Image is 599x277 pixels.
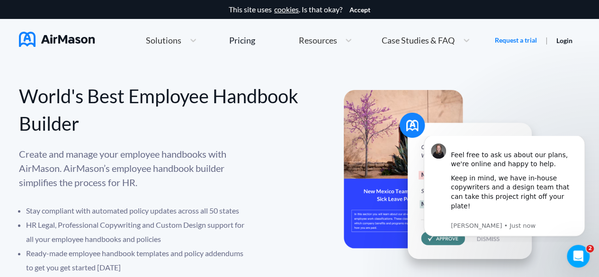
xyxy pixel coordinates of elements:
[229,32,255,49] a: Pricing
[41,5,168,33] div: Feel free to ask us about our plans, we're online and happy to help.
[19,32,95,47] img: AirMason Logo
[298,36,337,45] span: Resources
[21,8,36,23] img: Profile image for Holly
[41,5,168,84] div: Message content
[382,36,455,45] span: Case Studies & FAQ
[344,90,543,276] img: hero-banner
[495,36,537,45] a: Request a trial
[274,5,299,14] a: cookies
[410,136,599,242] iframe: Intercom notifications message
[26,204,251,218] li: Stay compliant with automated policy updates across all 50 states
[545,36,548,45] span: |
[19,147,251,189] p: Create and manage your employee handbooks with AirMason. AirMason’s employee handbook builder sim...
[229,36,255,45] div: Pricing
[567,245,590,268] iframe: Intercom live chat
[556,36,572,45] a: Login
[349,6,370,14] button: Accept cookies
[19,82,300,137] div: World's Best Employee Handbook Builder
[26,218,251,246] li: HR Legal, Professional Copywriting and Custom Design support for all your employee handbooks and ...
[586,245,594,252] span: 2
[41,38,168,84] div: Keep in mind, we have in-house copywriters and a design team that can take this project right off...
[26,246,251,275] li: Ready-made employee handbook templates and policy addendums to get you get started [DATE]
[146,36,181,45] span: Solutions
[41,86,168,94] p: Message from Holly, sent Just now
